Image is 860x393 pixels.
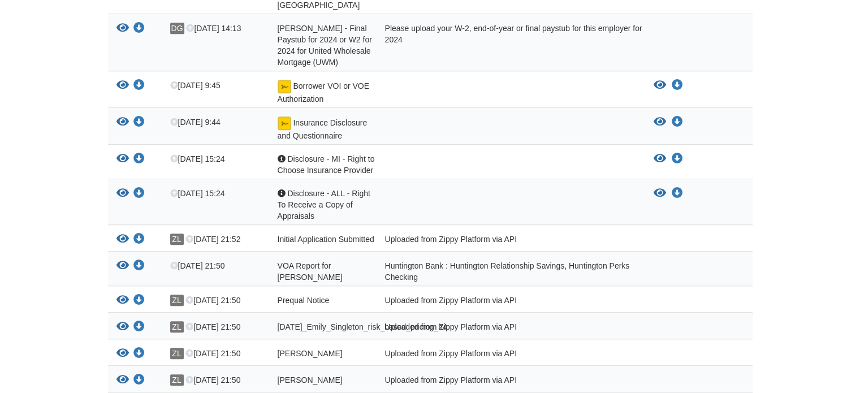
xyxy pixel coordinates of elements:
[278,116,291,130] img: Document fully signed
[278,24,372,67] span: [PERSON_NAME] - Final Paystub for 2024 or W2 for 2024 for United Wholesale Mortgage (UWM)
[116,80,129,92] button: View Borrower VOI or VOE Authorization
[133,323,145,332] a: Download 09-16-2025_Emily_Singleton_risk_based_pricing_h4
[377,234,645,248] div: Uploaded from Zippy Platform via API
[170,81,221,90] span: [DATE] 9:45
[116,374,129,386] button: View Emily_Singleton_sms_consent
[170,348,184,359] span: ZL
[278,80,291,93] img: Document fully signed
[377,295,645,309] div: Uploaded from Zippy Platform via API
[377,321,645,336] div: Uploaded from Zippy Platform via API
[186,24,241,33] span: [DATE] 14:13
[278,189,370,221] span: Disclosure - ALL - Right To Receive a Copy of Appraisals
[672,81,683,90] a: Download Borrower VOI or VOE Authorization
[170,23,184,34] span: DG
[278,154,375,175] span: Disclosure - MI - Right to Choose Insurance Provider
[672,189,683,198] a: Download Disclosure - ALL - Right To Receive a Copy of Appraisals
[278,349,343,358] span: [PERSON_NAME]
[170,321,184,332] span: ZL
[278,81,369,103] span: Borrower VOI or VOE Authorization
[133,262,145,271] a: Download VOA Report for Emily Ann Singleton
[133,296,145,305] a: Download Prequal Notice
[170,189,225,198] span: [DATE] 15:24
[116,234,129,245] button: View Initial Application Submitted
[133,349,145,359] a: Download Emily_Singleton_true_and_correct_consent
[377,260,645,283] div: Huntington Bank : Huntington Relationship Savings, Huntington Perks Checking
[377,374,645,389] div: Uploaded from Zippy Platform via API
[278,235,374,244] span: Initial Application Submitted
[185,296,240,305] span: [DATE] 21:50
[116,188,129,200] button: View Disclosure - ALL - Right To Receive a Copy of Appraisals
[116,348,129,360] button: View Emily_Singleton_true_and_correct_consent
[377,348,645,362] div: Uploaded from Zippy Platform via API
[116,153,129,165] button: View Disclosure - MI - Right to Choose Insurance Provider
[133,376,145,385] a: Download Emily_Singleton_sms_consent
[185,322,240,331] span: [DATE] 21:50
[278,296,330,305] span: Prequal Notice
[654,188,666,199] button: View Disclosure - ALL - Right To Receive a Copy of Appraisals
[654,80,666,91] button: View Borrower VOI or VOE Authorization
[170,261,225,270] span: [DATE] 21:50
[185,375,240,385] span: [DATE] 21:50
[278,118,368,140] span: Insurance Disclosure and Questionnaire
[116,260,129,272] button: View VOA Report for Emily Ann Singleton
[654,153,666,165] button: View Disclosure - MI - Right to Choose Insurance Provider
[133,118,145,127] a: Download Insurance Disclosure and Questionnaire
[170,295,184,306] span: ZL
[278,322,447,331] span: [DATE]_Emily_Singleton_risk_based_pricing_h4
[116,295,129,306] button: View Prequal Notice
[133,235,145,244] a: Download Initial Application Submitted
[672,154,683,163] a: Download Disclosure - MI - Right to Choose Insurance Provider
[116,23,129,34] button: View Emily Singleton - Final Paystub for 2024 or W2 for 2024 for United Wholesale Mortgage (UWM)
[116,116,129,128] button: View Insurance Disclosure and Questionnaire
[133,24,145,33] a: Download Emily Singleton - Final Paystub for 2024 or W2 for 2024 for United Wholesale Mortgage (UWM)
[185,235,240,244] span: [DATE] 21:52
[654,116,666,128] button: View Insurance Disclosure and Questionnaire
[185,349,240,358] span: [DATE] 21:50
[133,189,145,198] a: Download Disclosure - ALL - Right To Receive a Copy of Appraisals
[672,118,683,127] a: Download Insurance Disclosure and Questionnaire
[377,23,645,68] div: Please upload your W-2, end-of-year or final paystub for this employer for 2024
[278,261,343,282] span: VOA Report for [PERSON_NAME]
[133,81,145,90] a: Download Borrower VOI or VOE Authorization
[170,154,225,163] span: [DATE] 15:24
[170,234,184,245] span: ZL
[170,118,221,127] span: [DATE] 9:44
[116,321,129,333] button: View 09-16-2025_Emily_Singleton_risk_based_pricing_h4
[170,374,184,386] span: ZL
[133,155,145,164] a: Download Disclosure - MI - Right to Choose Insurance Provider
[278,375,343,385] span: [PERSON_NAME]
